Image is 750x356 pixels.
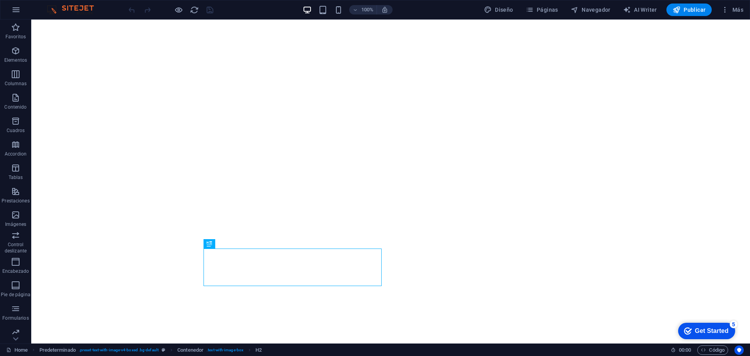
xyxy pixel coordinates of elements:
span: 00 00 [679,345,691,355]
i: Al redimensionar, ajustar el nivel de zoom automáticamente para ajustarse al dispositivo elegido. [381,6,388,13]
img: Editor Logo [45,5,104,14]
button: Más [718,4,746,16]
span: Páginas [526,6,558,14]
button: Diseño [481,4,516,16]
span: . preset-text-with-image-v4-boxed .bg-default [79,345,159,355]
a: Haz clic para cancelar la selección y doble clic para abrir páginas [6,345,28,355]
p: Imágenes [5,221,26,227]
h6: 100% [361,5,373,14]
button: Páginas [523,4,561,16]
span: Haz clic para seleccionar y doble clic para editar [39,345,76,355]
span: Diseño [484,6,513,14]
span: . text-with-image-box [207,345,243,355]
p: Favoritos [5,34,26,40]
button: Usercentrics [734,345,744,355]
span: Código [701,345,725,355]
button: 100% [349,5,377,14]
span: Haz clic para seleccionar y doble clic para editar [177,345,204,355]
p: Encabezado [2,268,29,274]
p: Elementos [4,57,27,63]
p: Columnas [5,81,27,87]
span: Publicar [673,6,706,14]
button: Código [697,345,728,355]
button: reload [189,5,199,14]
i: Volver a cargar página [190,5,199,14]
button: AI Writer [620,4,660,16]
p: Contenido [4,104,27,110]
div: Get Started [23,9,57,16]
p: Formularios [2,315,29,321]
div: 5 [58,2,66,9]
h6: Tiempo de la sesión [671,345,691,355]
span: : [684,347,686,353]
span: Navegador [571,6,611,14]
p: Cuadros [7,127,25,134]
span: AI Writer [623,6,657,14]
i: Este elemento es un preajuste personalizable [162,348,165,352]
div: Get Started 5 items remaining, 0% complete [6,4,63,20]
p: Tablas [9,174,23,181]
p: Accordion [5,151,27,157]
span: Más [721,6,743,14]
button: Haz clic para salir del modo de previsualización y seguir editando [174,5,183,14]
p: Prestaciones [2,198,29,204]
span: Haz clic para seleccionar y doble clic para editar [255,345,262,355]
div: Diseño (Ctrl+Alt+Y) [481,4,516,16]
button: Publicar [666,4,712,16]
button: Navegador [568,4,614,16]
p: Pie de página [1,292,30,298]
nav: breadcrumb [39,345,262,355]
